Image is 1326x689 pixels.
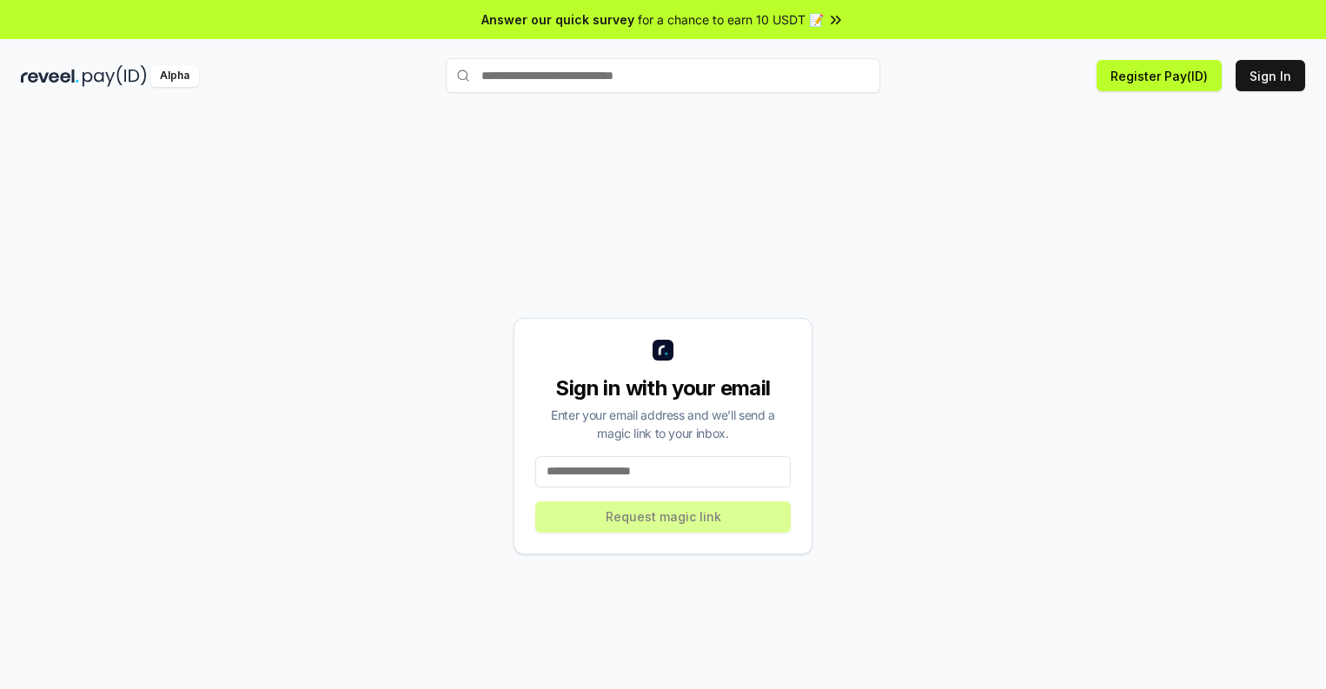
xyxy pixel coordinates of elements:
span: Answer our quick survey [481,10,634,29]
img: logo_small [653,340,673,361]
button: Sign In [1236,60,1305,91]
span: for a chance to earn 10 USDT 📝 [638,10,824,29]
div: Enter your email address and we’ll send a magic link to your inbox. [535,406,791,442]
img: reveel_dark [21,65,79,87]
div: Sign in with your email [535,374,791,402]
img: pay_id [83,65,147,87]
div: Alpha [150,65,199,87]
button: Register Pay(ID) [1097,60,1222,91]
